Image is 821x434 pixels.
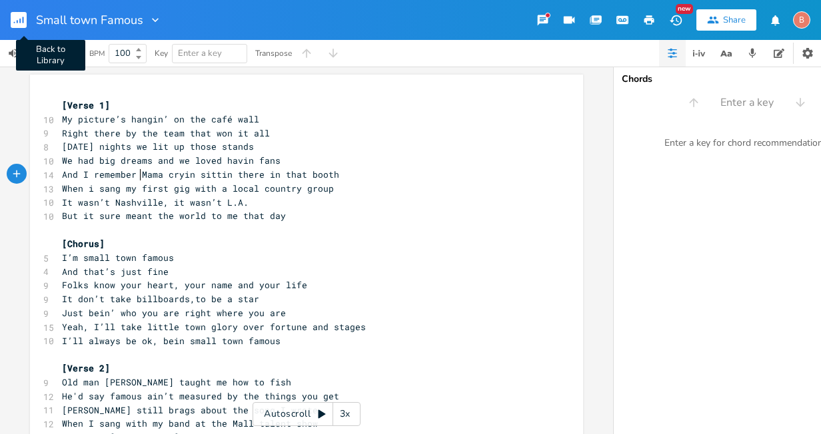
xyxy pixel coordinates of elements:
[793,11,810,29] div: bjb3598
[793,5,810,35] button: B
[62,321,366,333] span: Yeah, I’ll take little town glory over fortune and stages
[62,404,318,416] span: [PERSON_NAME] still brags about the song I wrote
[62,140,254,152] span: [DATE] nights we lit up those stands
[62,307,286,319] span: Just bein’ who you are right where you are
[62,266,169,278] span: And that’s just fine
[178,47,222,59] span: Enter a key
[255,49,292,57] div: Transpose
[62,113,259,125] span: My picture’s hangin’ on the café wall
[62,182,334,194] span: When i sang my first gig with a local country group
[696,9,756,31] button: Share
[62,196,249,208] span: It wasn’t Nashville, it wasn’t L.A.
[333,402,357,426] div: 3x
[62,417,318,429] span: When I sang with my band at the Mall talent show
[62,252,174,264] span: I’m small town famous
[62,238,105,250] span: [Chorus]
[89,50,105,57] div: BPM
[36,14,143,26] span: Small town Famous
[723,14,746,26] div: Share
[11,4,37,36] button: Back to Library
[62,376,291,388] span: Old man [PERSON_NAME] taught me how to fish
[155,49,168,57] div: Key
[62,390,339,402] span: He'd say famous ain’t measured by the things you get
[62,168,339,180] span: And I remember Mama cryin sittin there in that booth
[62,127,270,139] span: Right there by the team that won it all
[62,99,110,111] span: [Verse 1]
[62,335,281,347] span: I’ll always be ok, bein small town famous
[253,402,361,426] div: Autoscroll
[62,154,281,166] span: We had big dreams and we loved havin fans
[662,8,689,32] button: New
[62,293,259,305] span: It don’t take billboards,to be a star
[62,210,286,222] span: But it sure meant the world to me that day
[62,279,307,291] span: Folks know your heart, your name and your life
[720,95,774,110] span: Enter a key
[62,362,110,374] span: [Verse 2]
[676,4,693,14] div: New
